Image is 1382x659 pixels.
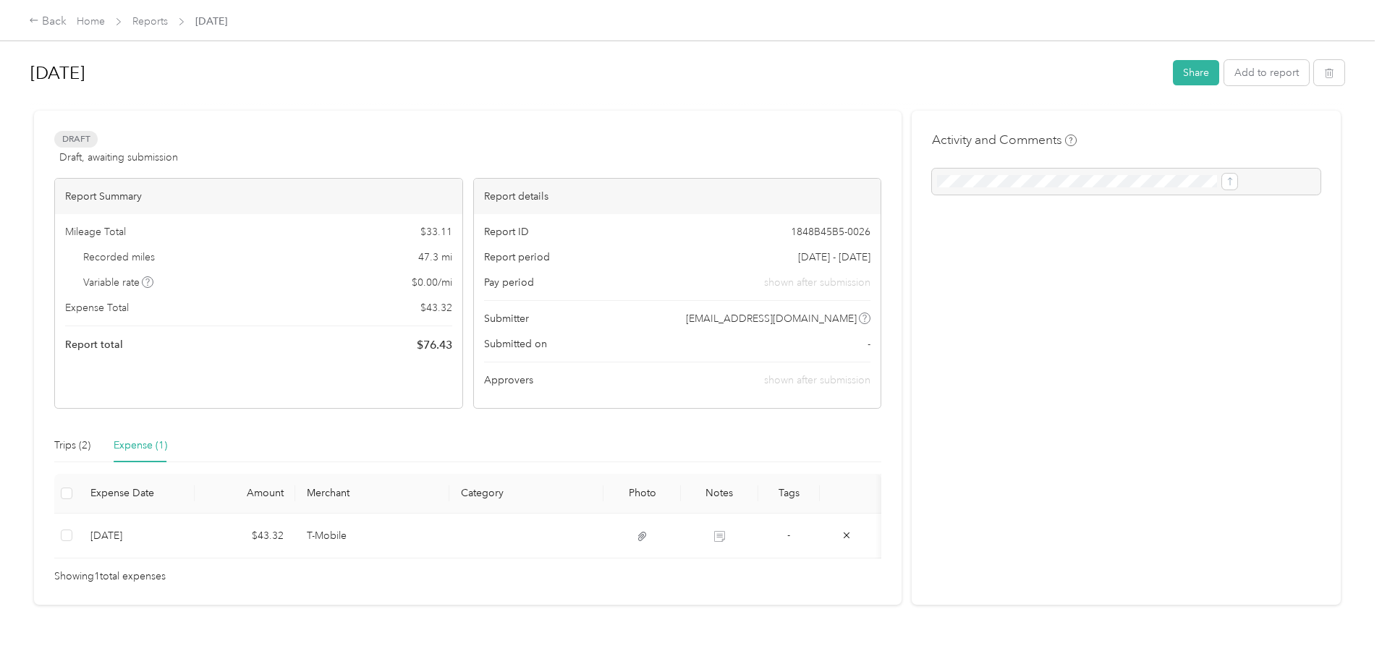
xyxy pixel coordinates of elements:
th: Expense Date [79,474,195,514]
span: Recorded miles [83,250,155,265]
span: Expense Total [65,300,129,315]
span: shown after submission [764,275,870,290]
span: $ 33.11 [420,224,452,239]
button: Share [1173,60,1219,85]
span: 1848B45B5-0026 [791,224,870,239]
span: [DATE] [195,14,227,29]
span: [DATE] - [DATE] [798,250,870,265]
span: shown after submission [764,374,870,386]
td: 8-1-2025 [79,514,195,558]
div: Trips (2) [54,438,90,454]
span: $ 43.32 [420,300,452,315]
div: Expense (1) [114,438,167,454]
iframe: Everlance-gr Chat Button Frame [1301,578,1382,659]
span: $ 0.00 / mi [412,275,452,290]
span: [EMAIL_ADDRESS][DOMAIN_NAME] [686,311,857,326]
th: Notes [681,474,758,514]
span: Pay period [484,275,534,290]
span: $ 76.43 [417,336,452,354]
span: - [787,529,790,541]
span: Submitted on [484,336,547,352]
span: Draft [54,131,98,148]
span: Showing 1 total expenses [54,569,166,584]
td: T-Mobile [295,514,449,558]
th: Amount [195,474,295,514]
button: Add to report [1224,60,1309,85]
span: - [868,336,870,352]
span: Draft, awaiting submission [59,150,178,165]
span: Submitter [484,311,529,326]
th: Merchant [295,474,449,514]
div: Back [29,13,67,30]
th: Tags [758,474,820,514]
span: Report period [484,250,550,265]
span: Approvers [484,373,533,388]
span: Variable rate [83,275,154,290]
td: - [758,514,820,558]
a: Reports [132,15,168,27]
span: Mileage Total [65,224,126,239]
div: Report Summary [55,179,462,214]
span: Report ID [484,224,529,239]
span: Report total [65,337,123,352]
div: Report details [474,179,881,214]
a: Home [77,15,105,27]
th: Photo [603,474,681,514]
th: Category [449,474,603,514]
div: Tags [770,487,808,499]
h4: Activity and Comments [932,131,1077,149]
td: $43.32 [195,514,295,558]
h1: Aug 2025 [30,56,1163,90]
span: 47.3 mi [418,250,452,265]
